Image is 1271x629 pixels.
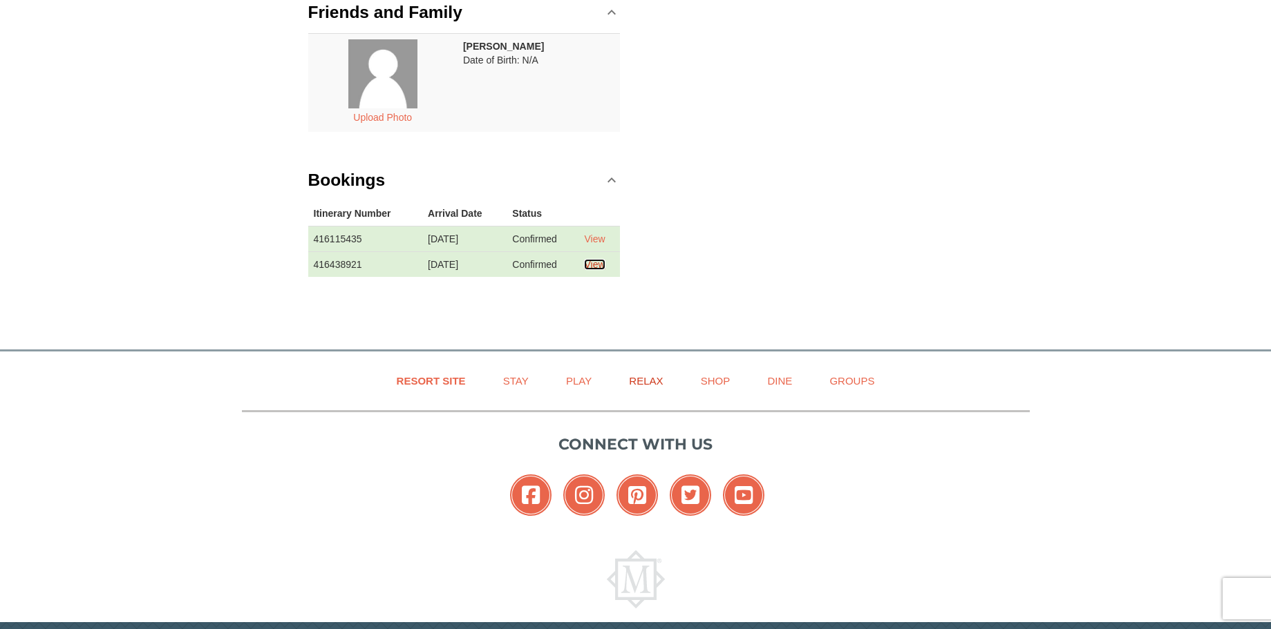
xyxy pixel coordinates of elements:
a: Dine [750,365,809,396]
a: Bookings [308,159,621,201]
td: [DATE] [422,226,507,251]
a: Play [549,365,609,396]
a: Groups [812,365,892,396]
td: 416115435 [308,226,423,251]
strong: [PERSON_NAME] [463,41,544,52]
a: Relax [612,365,680,396]
a: View [584,259,605,270]
td: Confirmed [507,226,578,251]
td: Date of Birth: N/A [458,33,620,132]
th: Status [507,201,578,226]
a: View [584,233,605,244]
a: Shop [684,365,748,396]
td: 416438921 [308,251,423,277]
th: Itinerary Number [308,201,423,226]
h3: Bookings [308,166,386,194]
img: placeholder.jpg [348,39,417,108]
p: Connect with us [242,433,1030,456]
a: Stay [486,365,546,396]
td: [DATE] [422,251,507,277]
th: Arrival Date [422,201,507,226]
img: Massanutten Resort Logo [607,550,665,608]
a: Resort Site [379,365,483,396]
td: Confirmed [507,251,578,277]
button: Upload Photo [346,108,420,126]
